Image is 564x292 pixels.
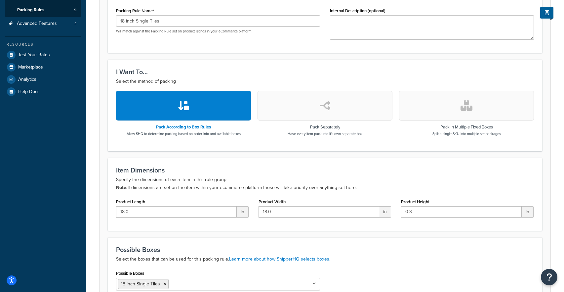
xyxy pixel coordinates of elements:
p: Split a single SKU into multiple set packages [432,131,501,136]
h3: Pack in Multiple Fixed Boxes [432,125,501,129]
span: 4 [74,21,77,26]
span: 9 [74,7,76,13]
span: 18 inch Single Tiles [121,280,160,287]
label: Product Length [116,199,145,204]
button: Open Resource Center [541,269,557,285]
span: Advanced Features [17,21,57,26]
span: in [237,206,249,218]
a: Help Docs [5,86,81,98]
span: Test Your Rates [18,52,50,58]
h3: Item Dimensions [116,167,534,174]
label: Possible Boxes [116,271,144,276]
label: Packing Rule Name [116,8,154,14]
div: Resources [5,42,81,47]
span: Help Docs [18,89,40,95]
a: Marketplace [5,61,81,73]
h3: Pack Separately [288,125,362,129]
label: Product Height [401,199,429,204]
p: Select the boxes that can be used for this packing rule. [116,255,534,263]
span: Packing Rules [17,7,44,13]
li: Advanced Features [5,18,81,30]
p: Specify the dimensions of each item in this rule group. If dimensions are set on the item within ... [116,176,534,192]
h3: I Want To... [116,68,534,75]
span: in [379,206,391,218]
label: Product Width [259,199,286,204]
a: Learn more about how ShipperHQ selects boxes. [229,256,330,263]
a: Packing Rules9 [5,4,81,16]
span: Analytics [18,77,36,82]
p: Will match against the Packing Rule set on product listings in your eCommerce platform [116,29,320,34]
a: Advanced Features4 [5,18,81,30]
b: Note: [116,184,128,191]
span: in [522,206,534,218]
p: Select the method of packing [116,77,534,85]
li: Packing Rules [5,4,81,16]
label: Internal Description (optional) [330,8,385,13]
a: Analytics [5,73,81,85]
p: Allow SHQ to determine packing based on order info and available boxes [127,131,241,136]
h3: Possible Boxes [116,246,534,253]
p: Have every item pack into it's own separate box [288,131,362,136]
h3: Pack According to Box Rules [127,125,241,129]
button: Show Help Docs [540,7,553,19]
a: Test Your Rates [5,49,81,61]
span: Marketplace [18,65,43,70]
